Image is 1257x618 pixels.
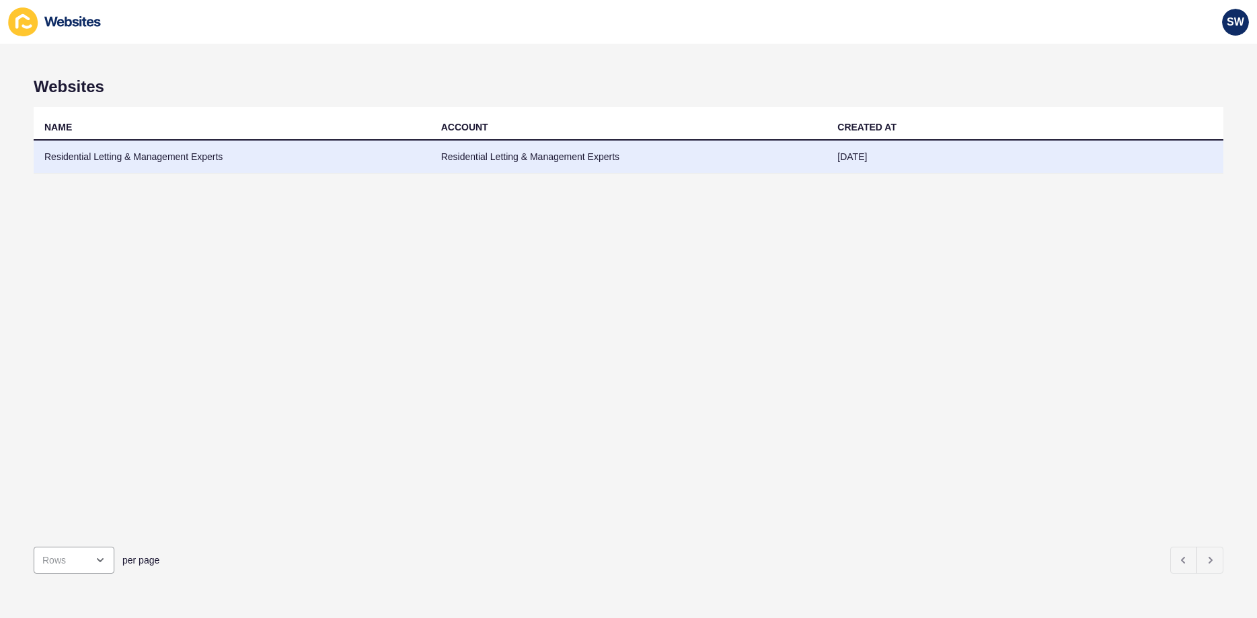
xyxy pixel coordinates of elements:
td: Residential Letting & Management Experts [34,141,430,173]
td: [DATE] [827,141,1223,173]
td: Residential Letting & Management Experts [430,141,827,173]
div: ACCOUNT [441,120,488,134]
h1: Websites [34,77,1223,96]
div: NAME [44,120,72,134]
span: per page [122,553,159,567]
span: SW [1227,15,1244,29]
div: CREATED AT [837,120,897,134]
div: open menu [34,547,114,574]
